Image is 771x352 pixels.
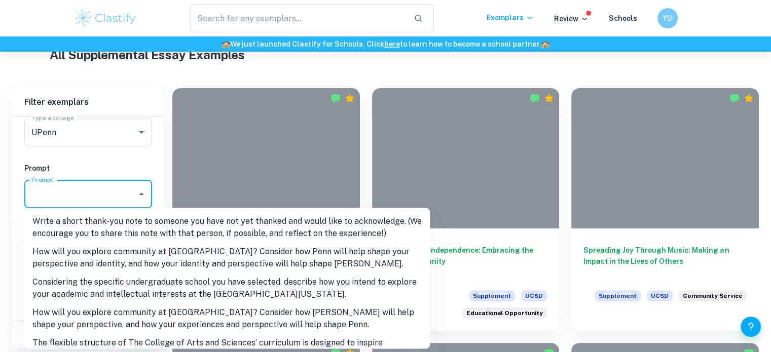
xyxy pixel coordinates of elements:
[345,93,355,103] div: Premium
[521,290,547,301] span: UCSD
[24,303,430,333] li: How will you explore community at [GEOGRAPHIC_DATA]? Consider how [PERSON_NAME] will help shape y...
[24,242,430,272] li: How will you explore community at [GEOGRAPHIC_DATA]? Consider how Penn will help shape your persp...
[729,93,740,103] img: Marked
[744,93,754,103] div: Premium
[134,125,149,139] button: Open
[741,317,761,337] button: Help and Feedback
[462,307,547,319] div: Describe how you have taken advantage of a significant educational opportunity or worked to overc...
[74,8,138,28] img: Clastify logo
[647,290,673,301] span: UCSD
[50,46,722,64] h1: All Supplemental Essay Examples
[222,40,230,48] span: 🏫
[24,212,430,242] li: Write a short thank-you note to someone you have not yet thanked and would like to acknowledge. (...
[331,93,341,103] img: Marked
[683,291,743,300] span: Community Service
[2,38,769,50] h6: We just launched Clastify for Schools. Click to learn how to become a school partner.
[384,40,400,48] a: here
[657,8,678,28] button: YU
[469,290,515,301] span: Supplement
[541,40,549,48] span: 🏫
[384,245,547,278] h6: A Journey of Independence: Embracing the IBDP Opportunity
[372,88,560,331] a: A Journey of Independence: Embracing the IBDP OpportunitySupplementUCSDDescribe how you have take...
[544,93,554,103] div: Premium
[609,14,637,22] a: Schools
[662,13,673,24] h6: YU
[31,175,54,184] label: Prompt
[679,290,747,307] div: What have you done to make your school or your community a better place?
[583,245,747,278] h6: Spreading Joy Through Music: Making an Impact in the Lives of Others
[466,308,543,318] span: Educational Opportunity
[487,12,534,23] p: Exemplars
[31,113,74,122] label: Type a college
[190,4,406,32] input: Search for any exemplars...
[12,88,164,116] h6: Filter exemplars
[595,290,641,301] span: Supplement
[571,88,759,331] a: Spreading Joy Through Music: Making an Impact in the Lives of OthersSupplementUCSDWhat have you d...
[24,163,152,174] h6: Prompt
[24,272,430,303] li: Considering the specific undergraduate school you have selected, describe how you intend to explo...
[134,187,149,201] button: Close
[554,13,589,24] p: Review
[172,88,360,331] a: Creative Problem Solving: Finding Solutions in the EverydaySupplementUCSDEvery person has a creat...
[530,93,540,103] img: Marked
